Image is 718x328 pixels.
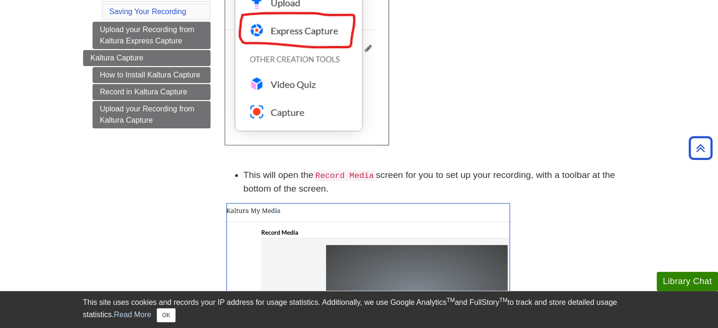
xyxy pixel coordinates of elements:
[83,50,211,66] a: Kaltura Capture
[244,168,635,196] li: This will open the screen for you to set up your recording, with a toolbar at the bottom of the s...
[499,297,507,303] sup: TM
[110,8,186,16] a: Saving Your Recording
[93,84,211,100] a: Record in Kaltura Capture
[447,297,455,303] sup: TM
[91,54,144,62] span: Kaltura Capture
[93,101,211,128] a: Upload your Recording from Kaltura Capture
[657,272,718,291] button: Library Chat
[83,297,635,322] div: This site uses cookies and records your IP address for usage statistics. Additionally, we use Goo...
[313,170,376,181] code: Record Media
[685,142,716,154] a: Back to Top
[93,67,211,83] a: How to Install Kaltura Capture
[114,311,151,319] a: Read More
[157,308,175,322] button: Close
[93,22,211,49] a: Upload your Recording from Kaltura Express Capture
